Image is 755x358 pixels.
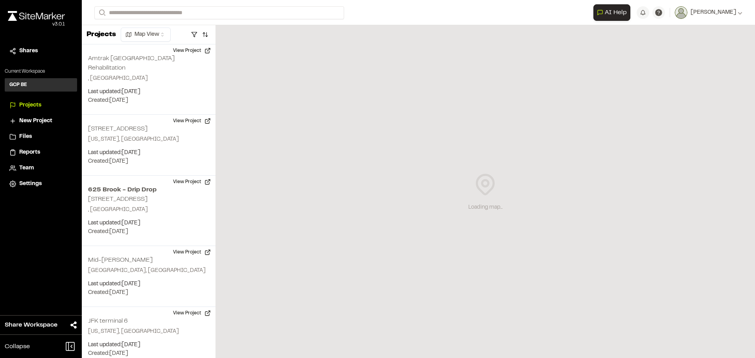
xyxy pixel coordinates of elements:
[9,101,72,110] a: Projects
[88,56,175,71] h2: Amtrak [GEOGRAPHIC_DATA] Rehabilitation
[88,318,128,324] h2: JFK terminal 6
[88,157,209,166] p: Created: [DATE]
[593,4,630,21] button: Open AI Assistant
[9,47,72,55] a: Shares
[168,246,215,259] button: View Project
[88,219,209,228] p: Last updated: [DATE]
[88,185,209,195] h2: 625 Brook - Drip Drop
[19,180,42,188] span: Settings
[9,132,72,141] a: Files
[88,228,209,236] p: Created: [DATE]
[88,327,209,336] p: [US_STATE], [GEOGRAPHIC_DATA]
[9,148,72,157] a: Reports
[168,176,215,188] button: View Project
[88,257,153,263] h2: Mid-[PERSON_NAME]
[168,44,215,57] button: View Project
[88,349,209,358] p: Created: [DATE]
[19,47,38,55] span: Shares
[88,135,209,144] p: [US_STATE], [GEOGRAPHIC_DATA]
[88,206,209,214] p: , [GEOGRAPHIC_DATA]
[5,68,77,75] p: Current Workspace
[9,180,72,188] a: Settings
[8,11,65,21] img: rebrand.png
[5,320,57,330] span: Share Workspace
[88,74,209,83] p: , [GEOGRAPHIC_DATA]
[88,96,209,105] p: Created: [DATE]
[675,6,742,19] button: [PERSON_NAME]
[87,29,116,40] p: Projects
[19,148,40,157] span: Reports
[88,196,147,202] h2: [STREET_ADDRESS]
[468,203,503,212] div: Loading map...
[19,117,52,125] span: New Project
[168,115,215,127] button: View Project
[593,4,633,21] div: Open AI Assistant
[5,342,30,351] span: Collapse
[9,164,72,173] a: Team
[88,126,147,132] h2: [STREET_ADDRESS]
[675,6,687,19] img: User
[605,8,627,17] span: AI Help
[691,8,736,17] span: [PERSON_NAME]
[88,266,209,275] p: [GEOGRAPHIC_DATA], [GEOGRAPHIC_DATA]
[94,6,109,19] button: Search
[88,149,209,157] p: Last updated: [DATE]
[8,21,65,28] div: Oh geez...please don't...
[19,101,41,110] span: Projects
[88,288,209,297] p: Created: [DATE]
[19,132,32,141] span: Files
[88,88,209,96] p: Last updated: [DATE]
[9,117,72,125] a: New Project
[9,81,27,88] h3: GCP BE
[88,280,209,288] p: Last updated: [DATE]
[19,164,34,173] span: Team
[88,341,209,349] p: Last updated: [DATE]
[168,307,215,319] button: View Project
